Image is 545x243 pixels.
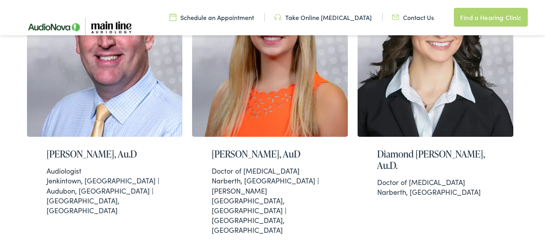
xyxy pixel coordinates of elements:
[212,149,328,160] h2: [PERSON_NAME], AuD
[392,13,434,22] a: Contact Us
[274,13,372,22] a: Take Online [MEDICAL_DATA]
[169,13,176,22] img: utility icon
[454,8,527,27] a: Find a Hearing Clinic
[47,166,163,215] div: Jenkintown, [GEOGRAPHIC_DATA] | Audubon, [GEOGRAPHIC_DATA] | [GEOGRAPHIC_DATA], [GEOGRAPHIC_DATA]
[392,13,399,22] img: utility icon
[212,166,328,176] div: Doctor of [MEDICAL_DATA]
[47,149,163,160] h2: [PERSON_NAME], Au.D
[212,166,328,235] div: Narberth, [GEOGRAPHIC_DATA] | [PERSON_NAME][GEOGRAPHIC_DATA], [GEOGRAPHIC_DATA] | [GEOGRAPHIC_DAT...
[47,166,163,176] div: Audiologist
[377,149,493,171] h2: Diamond [PERSON_NAME], Au.D.
[169,13,254,22] a: Schedule an Appointment
[274,13,281,22] img: utility icon
[377,177,493,197] div: Narberth, [GEOGRAPHIC_DATA]
[377,177,493,187] div: Doctor of [MEDICAL_DATA]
